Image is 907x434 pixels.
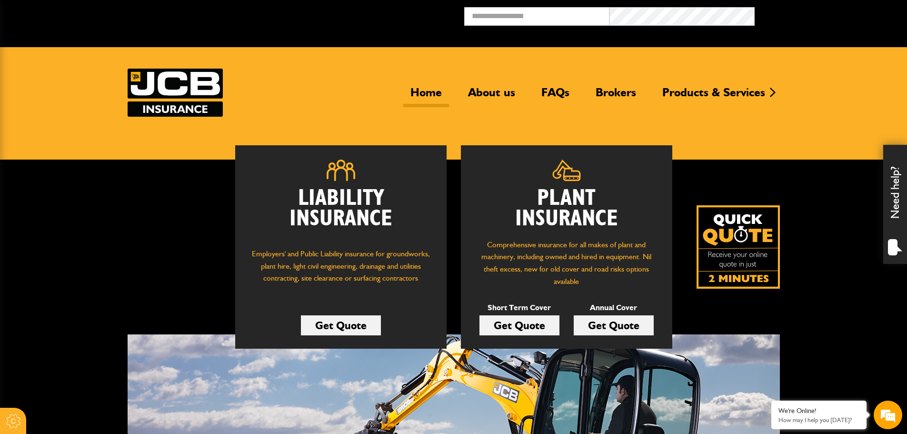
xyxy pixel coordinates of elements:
h2: Liability Insurance [249,188,432,239]
a: About us [461,85,522,107]
img: JCB Insurance Services logo [128,69,223,117]
a: Get Quote [479,315,559,335]
p: Annual Cover [574,302,654,314]
div: Need help? [883,145,907,264]
img: Quick Quote [697,205,780,289]
a: Home [403,85,449,107]
p: Employers' and Public Liability insurance for groundworks, plant hire, light civil engineering, d... [249,248,432,293]
div: We're Online! [778,407,859,415]
a: Get Quote [574,315,654,335]
a: FAQs [534,85,577,107]
a: Products & Services [655,85,772,107]
button: Broker Login [755,7,900,22]
h2: Plant Insurance [475,188,658,229]
a: Get Quote [301,315,381,335]
a: JCB Insurance Services [128,69,223,117]
a: Get your insurance quote isn just 2-minutes [697,205,780,289]
p: Short Term Cover [479,302,559,314]
a: Brokers [588,85,643,107]
p: How may I help you today? [778,416,859,424]
p: Comprehensive insurance for all makes of plant and machinery, including owned and hired in equipm... [475,239,658,287]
